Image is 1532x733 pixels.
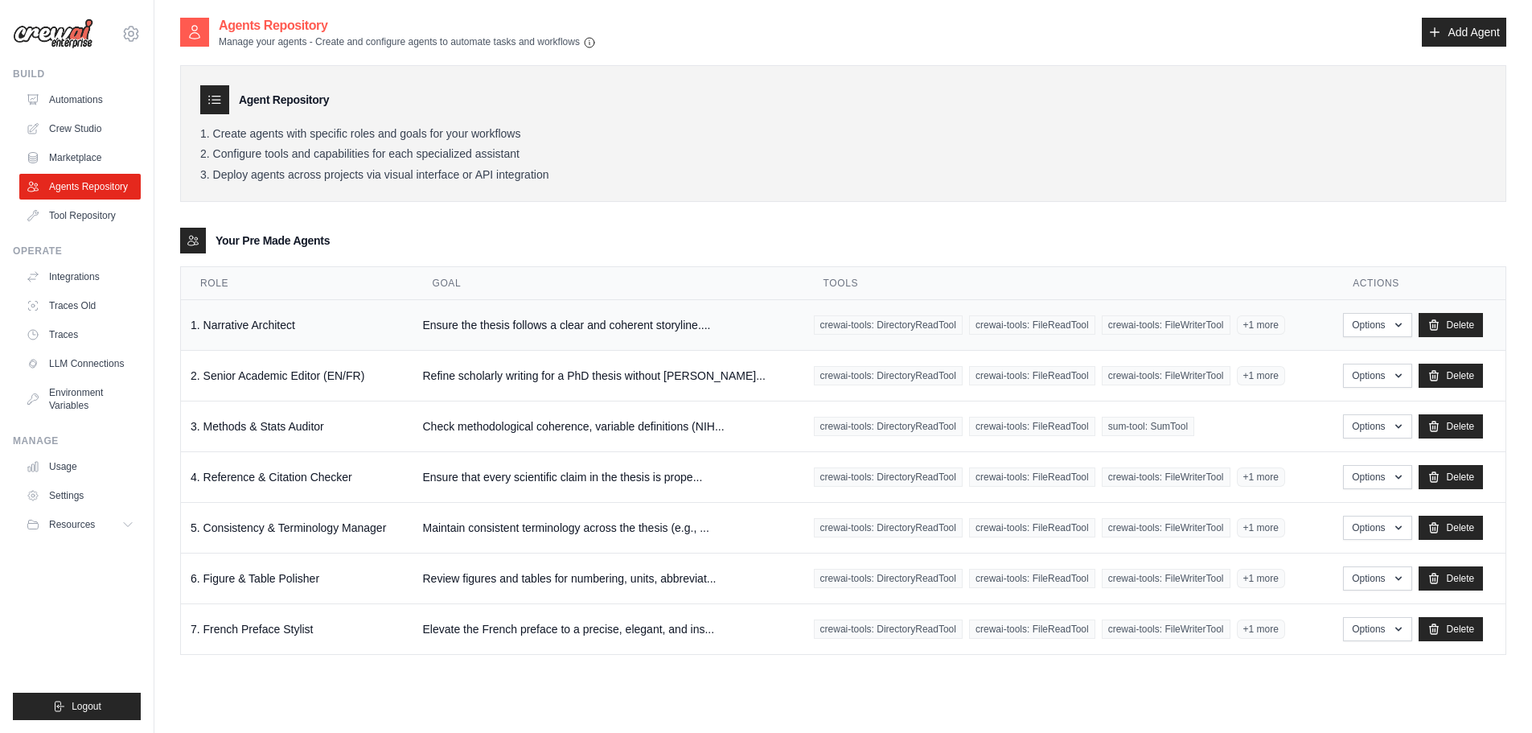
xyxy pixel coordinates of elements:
span: +1 more [1237,315,1285,335]
td: 5. Consistency & Terminology Manager [181,503,413,554]
td: 7. French Preface Stylist [181,604,413,655]
th: Goal [413,267,803,300]
a: Delete [1419,465,1484,489]
span: crewai-tools: FileWriterTool [1102,366,1230,385]
div: Manage [13,434,141,447]
td: Refine scholarly writing for a PhD thesis without [PERSON_NAME]... [413,351,803,402]
button: Options [1343,566,1411,591]
td: Check methodological coherence, variable definitions (NIH... [413,402,803,452]
th: Actions [1333,267,1505,300]
span: +1 more [1237,366,1285,385]
span: Logout [72,700,101,713]
a: Delete [1419,414,1484,439]
span: crewai-tools: FileWriterTool [1102,569,1230,588]
span: crewai-tools: DirectoryReadTool [814,620,963,639]
li: Configure tools and capabilities for each specialized assistant [200,147,1486,162]
div: Operate [13,245,141,257]
td: Ensure that every scientific claim in the thesis is prope... [413,452,803,503]
th: Role [181,267,413,300]
span: crewai-tools: FileWriterTool [1102,518,1230,537]
button: Options [1343,414,1411,439]
span: crewai-tools: FileWriterTool [1102,315,1230,335]
span: crewai-tools: DirectoryReadTool [814,518,963,537]
button: Logout [13,693,141,720]
a: Delete [1419,364,1484,388]
span: crewai-tools: FileReadTool [969,366,1095,385]
td: 4. Reference & Citation Checker [181,452,413,503]
a: Traces Old [19,293,141,319]
td: Review figures and tables for numbering, units, abbreviat... [413,554,803,604]
button: Options [1343,516,1411,540]
span: crewai-tools: DirectoryReadTool [814,467,963,487]
a: Delete [1419,313,1484,337]
span: crewai-tools: FileWriterTool [1102,467,1230,487]
span: +1 more [1237,620,1285,639]
li: Deploy agents across projects via visual interface or API integration [200,168,1486,183]
a: Integrations [19,264,141,290]
span: crewai-tools: DirectoryReadTool [814,315,963,335]
h2: Agents Repository [219,16,596,35]
td: Elevate the French preface to a precise, elegant, and ins... [413,604,803,655]
a: Delete [1419,617,1484,641]
span: +1 more [1237,569,1285,588]
span: crewai-tools: DirectoryReadTool [814,569,963,588]
a: LLM Connections [19,351,141,377]
p: Manage your agents - Create and configure agents to automate tasks and workflows [219,35,596,49]
span: crewai-tools: FileReadTool [969,467,1095,487]
a: Traces [19,322,141,348]
span: crewai-tools: FileReadTool [969,569,1095,588]
span: crewai-tools: FileReadTool [969,620,1095,639]
a: Agents Repository [19,174,141,200]
a: Add Agent [1422,18,1506,47]
td: Ensure the thesis follows a clear and coherent storyline.... [413,300,803,351]
a: Delete [1419,516,1484,540]
td: 2. Senior Academic Editor (EN/FR) [181,351,413,402]
span: crewai-tools: DirectoryReadTool [814,366,963,385]
span: +1 more [1237,518,1285,537]
td: 1. Narrative Architect [181,300,413,351]
span: crewai-tools: FileReadTool [969,315,1095,335]
span: crewai-tools: FileWriterTool [1102,620,1230,639]
button: Options [1343,364,1411,388]
a: Tool Repository [19,203,141,229]
td: Maintain consistent terminology across the thesis (e.g., ... [413,503,803,554]
a: Crew Studio [19,116,141,142]
button: Options [1343,465,1411,489]
th: Tools [804,267,1334,300]
a: Marketplace [19,145,141,171]
button: Options [1343,617,1411,641]
h3: Agent Repository [239,92,329,108]
span: crewai-tools: FileReadTool [969,518,1095,537]
a: Usage [19,454,141,480]
li: Create agents with specific roles and goals for your workflows [200,127,1486,142]
td: 3. Methods & Stats Auditor [181,402,413,452]
h3: Your Pre Made Agents [216,233,330,249]
div: Build [13,68,141,80]
button: Options [1343,313,1411,337]
a: Delete [1419,566,1484,591]
span: +1 more [1237,467,1285,487]
span: Resources [49,518,95,531]
span: crewai-tools: FileReadTool [969,417,1095,436]
span: crewai-tools: DirectoryReadTool [814,417,963,436]
a: Environment Variables [19,380,141,418]
a: Settings [19,483,141,509]
span: sum-tool: SumTool [1102,417,1194,436]
td: 6. Figure & Table Polisher [181,554,413,604]
img: Logo [13,19,93,49]
button: Resources [19,512,141,537]
a: Automations [19,87,141,113]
